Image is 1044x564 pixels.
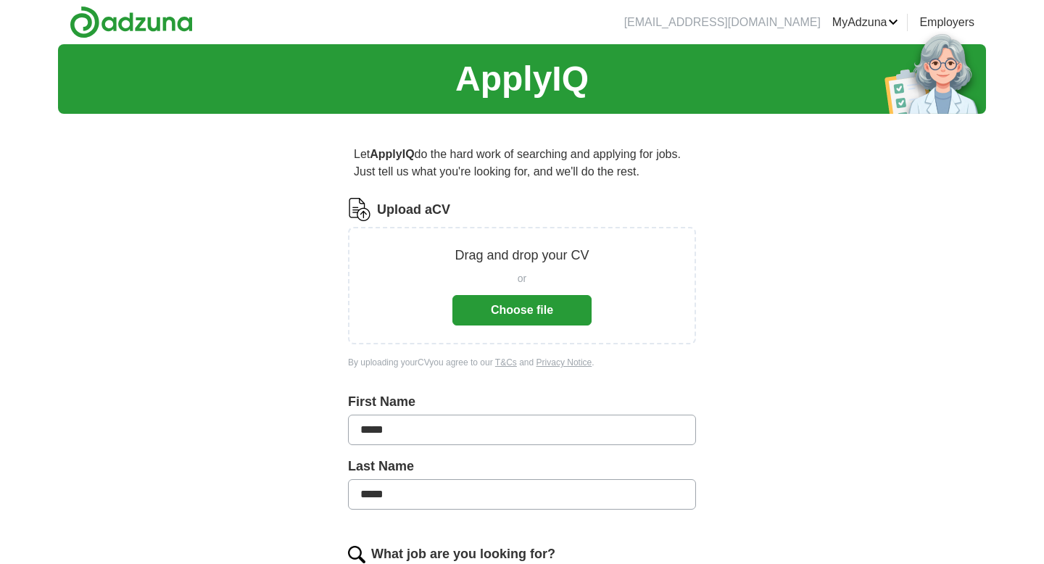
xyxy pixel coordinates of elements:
p: Drag and drop your CV [455,246,589,265]
label: Upload a CV [377,200,450,220]
div: By uploading your CV you agree to our and . [348,356,696,369]
a: T&Cs [495,357,517,368]
label: Last Name [348,457,696,476]
h1: ApplyIQ [455,53,589,105]
span: or [518,271,526,286]
button: Choose file [452,295,592,325]
label: What job are you looking for? [371,544,555,564]
label: First Name [348,392,696,412]
li: [EMAIL_ADDRESS][DOMAIN_NAME] [624,14,821,31]
a: Employers [919,14,974,31]
a: MyAdzuna [832,14,899,31]
img: search.png [348,546,365,563]
strong: ApplyIQ [370,148,414,160]
p: Let do the hard work of searching and applying for jobs. Just tell us what you're looking for, an... [348,140,696,186]
a: Privacy Notice [536,357,592,368]
img: CV Icon [348,198,371,221]
img: Adzuna logo [70,6,193,38]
